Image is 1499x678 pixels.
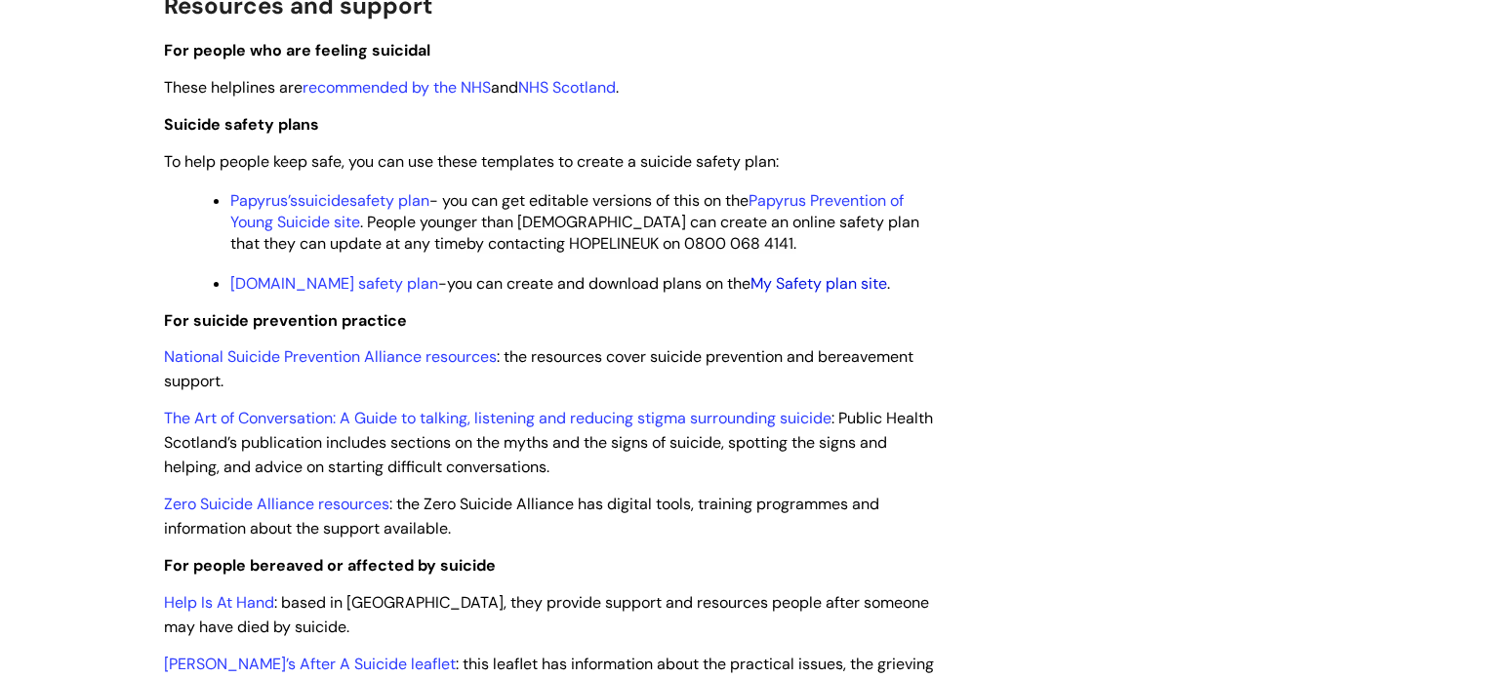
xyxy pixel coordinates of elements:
span: suicide [298,190,349,211]
a: My Safety plan site [750,273,887,294]
span: : Public Health Scotland’s publication includes sections on the myths and the signs of suicide, s... [164,408,933,477]
span: These helplines are and . [164,77,619,98]
span: you can create and download plans on the . [447,273,890,294]
a: NHS Scotland [518,77,616,98]
a: Zero Suicide Alliance resources [164,494,389,514]
a: [PERSON_NAME]’s After A Suicide leaflet [164,654,456,674]
span: : based in [GEOGRAPHIC_DATA], they provide support and resources people after someone may have di... [164,592,929,637]
a: recommended by the NHS [303,77,491,98]
span: People younger than [DEMOGRAPHIC_DATA] can create an online safety plan that they can update at a... [230,212,923,254]
a: Help Is At Hand [164,592,274,613]
span: : the resources cover suicide prevention and bereavement support. [164,346,913,391]
span: - [230,273,890,294]
a: National Suicide Prevention Alliance resources [164,346,497,367]
a: Papyrus Prevention of Young Suicide site [230,190,908,232]
span: For suicide prevention practice [164,310,407,331]
span: : the Zero Suicide Alliance has digital tools, training programmes and information about the supp... [164,494,879,538]
span: - you can get e [230,190,538,211]
span: ditable versions of this on the . [230,190,908,232]
span: For people who are feeling suicidal [164,40,430,60]
a: Papyrus’ssuicidesafety plan [230,190,429,211]
span: To help people keep safe, you can use these templates to create a suicide safety plan: [164,151,779,172]
a: [DOMAIN_NAME] safety plan [230,273,438,294]
span: by contacting HOPELINEUK on 0800 068 4141. [466,233,796,254]
span: Suicide safety plans [164,114,319,135]
a: The Art of Conversation: A Guide to talking, listening and reducing stigma surrounding suicide [164,408,831,428]
span: For people bereaved or affected by suicide [164,555,496,576]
